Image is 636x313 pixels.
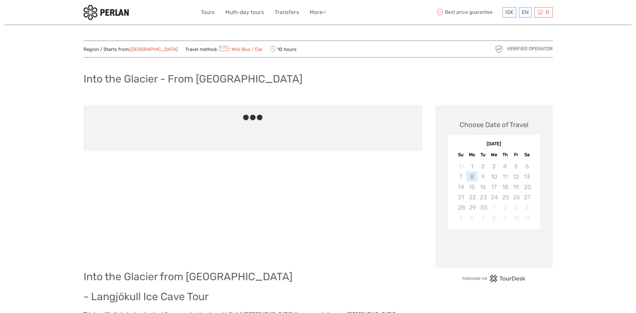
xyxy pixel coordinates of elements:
[201,8,215,17] a: Tours
[466,182,477,192] div: Not available Monday, September 15th, 2025
[477,151,488,159] div: Tu
[448,141,540,147] div: [DATE]
[500,213,511,223] div: Not available Thursday, October 9th, 2025
[455,202,466,213] div: Not available Sunday, September 28th, 2025
[500,202,511,213] div: Not available Thursday, October 2nd, 2025
[310,8,326,17] a: More
[477,161,488,171] div: Not available Tuesday, September 2nd, 2025
[450,161,538,223] div: month 2025-09
[466,192,477,202] div: Not available Monday, September 22nd, 2025
[84,72,303,85] h1: Into the Glacier - From [GEOGRAPHIC_DATA]
[270,45,297,53] span: 10 hours
[466,151,477,159] div: Mo
[522,161,532,171] div: Not available Saturday, September 6th, 2025
[492,245,496,249] div: Loading...
[522,151,532,159] div: Sa
[511,171,522,182] div: Not available Friday, September 12th, 2025
[500,151,511,159] div: Th
[488,192,499,202] div: Not available Wednesday, September 24th, 2025
[519,7,532,17] div: EN
[225,8,264,17] a: Multi-day tours
[275,8,299,17] a: Transfers
[488,171,499,182] div: Not available Wednesday, September 10th, 2025
[466,213,477,223] div: Not available Monday, October 6th, 2025
[84,270,422,283] h1: Into the Glacier from [GEOGRAPHIC_DATA]
[488,182,499,192] div: Not available Wednesday, September 17th, 2025
[488,151,499,159] div: We
[455,213,466,223] div: Not available Sunday, October 5th, 2025
[477,202,488,213] div: Not available Tuesday, September 30th, 2025
[466,171,477,182] div: Not available Monday, September 8th, 2025
[185,45,263,53] span: Travel method:
[84,290,422,303] h1: - Langjökull Ice Cave Tour
[218,47,263,52] a: Mini Bus / Car
[130,47,178,52] a: [GEOGRAPHIC_DATA]
[522,182,532,192] div: Not available Saturday, September 20th, 2025
[477,213,488,223] div: Not available Tuesday, October 7th, 2025
[511,192,522,202] div: Not available Friday, September 26th, 2025
[477,182,488,192] div: Not available Tuesday, September 16th, 2025
[522,171,532,182] div: Not available Saturday, September 13th, 2025
[488,213,499,223] div: Not available Wednesday, October 8th, 2025
[455,171,466,182] div: Not available Sunday, September 7th, 2025
[488,161,499,171] div: Not available Wednesday, September 3rd, 2025
[511,151,522,159] div: Fr
[455,151,466,159] div: Su
[84,46,178,53] span: Region / Starts from:
[522,213,532,223] div: Not available Saturday, October 11th, 2025
[477,171,488,182] div: Not available Tuesday, September 9th, 2025
[462,275,526,282] img: PurchaseViaTourDesk.png
[511,161,522,171] div: Not available Friday, September 5th, 2025
[460,120,528,130] div: Choose Date of Travel
[466,161,477,171] div: Not available Monday, September 1st, 2025
[500,171,511,182] div: Not available Thursday, September 11th, 2025
[455,182,466,192] div: Not available Sunday, September 14th, 2025
[500,192,511,202] div: Not available Thursday, September 25th, 2025
[435,7,501,17] span: Best price guarantee
[507,46,553,52] span: Verified Operator
[455,161,466,171] div: Not available Sunday, August 31st, 2025
[477,192,488,202] div: Not available Tuesday, September 23rd, 2025
[494,44,504,54] img: verified_operator_grey_128.png
[500,161,511,171] div: Not available Thursday, September 4th, 2025
[500,182,511,192] div: Not available Thursday, September 18th, 2025
[511,182,522,192] div: Not available Friday, September 19th, 2025
[511,213,522,223] div: Not available Friday, October 10th, 2025
[545,9,550,15] span: 0
[466,202,477,213] div: Not available Monday, September 29th, 2025
[505,9,513,15] span: ISK
[511,202,522,213] div: Not available Friday, October 3rd, 2025
[455,192,466,202] div: Not available Sunday, September 21st, 2025
[522,192,532,202] div: Not available Saturday, September 27th, 2025
[522,202,532,213] div: Not available Saturday, October 4th, 2025
[84,5,129,20] img: 288-6a22670a-0f57-43d8-a107-52fbc9b92f2c_logo_small.jpg
[488,202,499,213] div: Not available Wednesday, October 1st, 2025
